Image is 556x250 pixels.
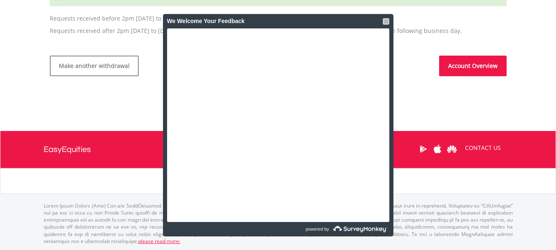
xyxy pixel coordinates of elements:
a: CONTACT US [459,136,507,159]
a: Huawei [445,136,459,162]
a: EasyEquities [44,131,91,168]
a: Account Overview [439,56,507,76]
div: We Welcome Your Feedback [167,14,389,28]
a: Apple [430,136,445,162]
a: powered by [266,222,389,236]
a: Make another withdrawal [50,56,139,76]
span: powered by [306,222,329,236]
a: Google Play [416,136,430,162]
a: please read more: [138,238,180,245]
p: Lorem Ipsum Dolors (Ame) Con a/e SeddOeiusmod tem InciDiduntut Lab Etd mag aliquaen admin veniamq... [44,202,513,245]
p: Requests received after 2pm [DATE] to [DATE], as well as requests received on a weekend/public ho... [50,27,507,35]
